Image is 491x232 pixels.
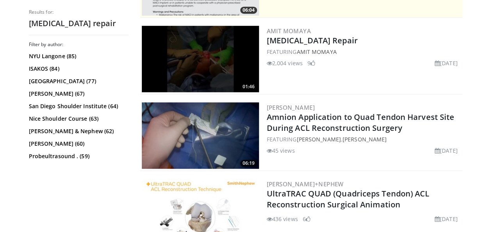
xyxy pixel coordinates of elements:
li: [DATE] [435,59,458,67]
span: 06:19 [240,160,257,167]
a: San Diego Shoulder Institute (64) [29,102,127,110]
a: [PERSON_NAME]+Nephew [267,180,344,188]
li: 9 [307,59,315,67]
span: 06:04 [240,7,257,14]
a: [PERSON_NAME] (67) [29,90,127,98]
a: [PERSON_NAME] [343,136,387,143]
a: [PERSON_NAME] [267,104,315,111]
p: Results for: [29,9,129,15]
a: 01:46 [142,26,259,92]
a: Amit Momaya [296,48,336,55]
a: NYU Langone (85) [29,52,127,60]
a: [PERSON_NAME] (60) [29,140,127,148]
a: [PERSON_NAME] & Nephew (62) [29,127,127,135]
li: 6 [303,215,311,223]
a: Amit Momaya [267,27,311,35]
a: [GEOGRAPHIC_DATA] (77) [29,77,127,85]
a: [PERSON_NAME] [296,136,341,143]
span: 01:46 [240,83,257,90]
li: [DATE] [435,215,458,223]
h2: [MEDICAL_DATA] repair [29,18,129,29]
img: 34eac326-0126-4908-b015-622a146f0928.300x170_q85_crop-smart_upscale.jpg [142,26,259,92]
div: FEATURING , [267,135,461,143]
a: Probeultrasound . (59) [29,152,127,160]
li: 436 views [267,215,298,223]
a: 06:19 [142,102,259,169]
div: FEATURING [267,48,461,56]
li: [DATE] [435,146,458,155]
h3: Filter by author: [29,41,129,48]
a: UltraTRAC QUAD (Quadriceps Tendon) ACL Reconstruction Surgical Animation [267,188,430,210]
a: ISAKOS (84) [29,65,127,73]
li: 2,004 views [267,59,303,67]
a: [MEDICAL_DATA] Repair [267,35,358,46]
li: 45 views [267,146,295,155]
img: 6d3d0c34-260e-497a-a4df-cbf37e0a88d2.300x170_q85_crop-smart_upscale.jpg [142,102,259,169]
a: Nice Shoulder Course (63) [29,115,127,123]
a: Amnion Application to Quad Tendon Harvest Site During ACL Reconstruction Surgery [267,112,455,133]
